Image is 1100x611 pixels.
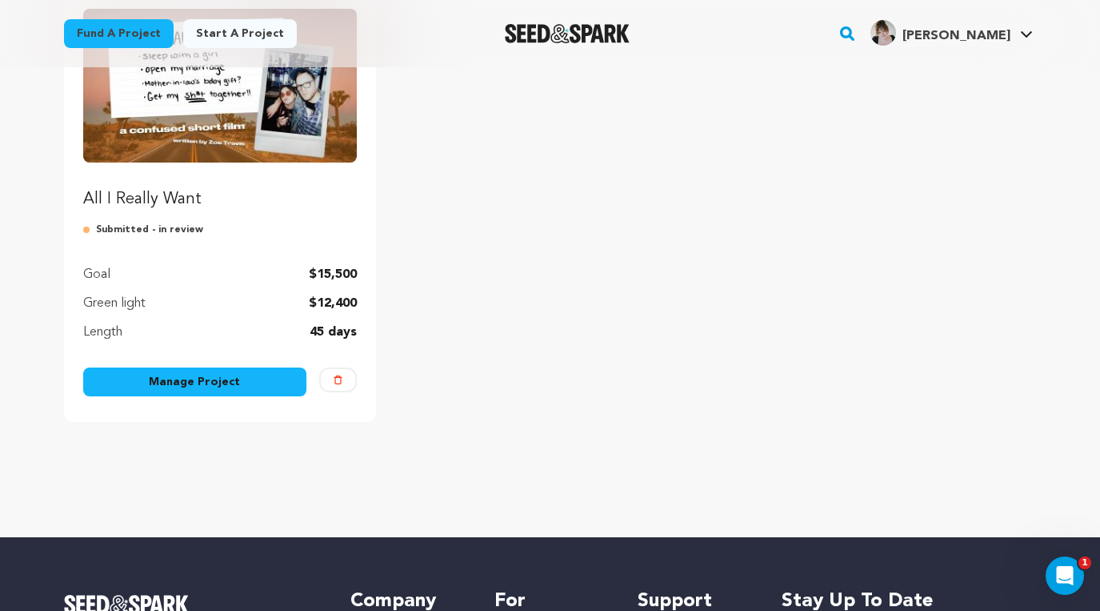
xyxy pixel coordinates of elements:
a: Seed&Spark Homepage [505,24,630,43]
span: 1 [1078,557,1091,569]
p: $12,400 [309,294,357,313]
img: trash-empty.svg [334,376,342,384]
p: $15,500 [309,265,357,284]
img: submitted-for-review.svg [83,223,96,236]
a: Manage Project [83,368,307,396]
img: Seed&Spark Logo Dark Mode [505,24,630,43]
a: Katya K.'s Profile [867,17,1036,46]
p: Green light [83,294,146,313]
p: Goal [83,265,110,284]
img: d1c5c6e43098ef0c.jpg [870,20,896,46]
div: Katya K.'s Profile [870,20,1010,46]
span: Katya K.'s Profile [867,17,1036,50]
a: Fund All I Really Want [83,9,358,211]
a: Start a project [183,19,297,48]
p: 45 days [310,323,357,342]
span: [PERSON_NAME] [902,30,1010,42]
a: Fund a project [64,19,174,48]
p: All I Really Want [83,188,358,211]
p: Length [83,323,122,342]
p: Submitted - in review [83,223,358,236]
iframe: Intercom live chat [1046,557,1084,595]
